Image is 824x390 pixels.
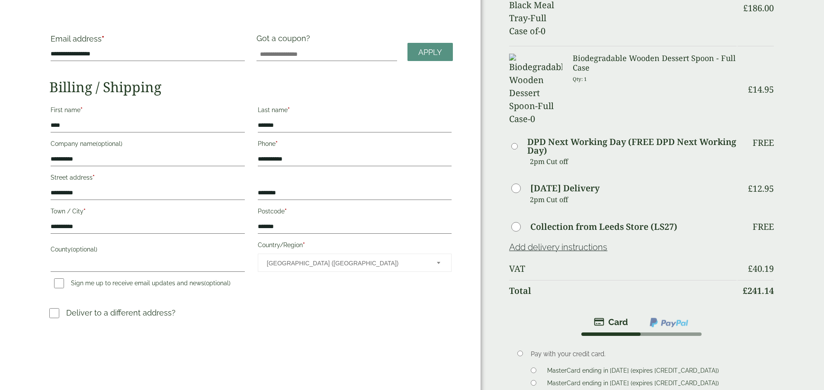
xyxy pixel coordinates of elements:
[530,155,736,168] p: 2pm Cut off
[93,174,95,181] abbr: required
[509,280,736,301] th: Total
[573,76,587,82] small: Qty: 1
[753,222,774,232] p: Free
[49,79,453,95] h2: Billing / Shipping
[509,258,736,279] th: VAT
[527,138,736,155] label: DPD Next Working Day (FREE DPD Next Working Day)
[51,205,244,220] label: Town / City
[102,34,104,43] abbr: required
[418,48,442,57] span: Apply
[258,239,452,254] label: Country/Region
[530,184,600,193] label: [DATE] Delivery
[753,138,774,148] p: Free
[544,367,722,377] label: MasterCard ending in [DATE] (expires [CREDIT_CARD_DATA])
[71,246,97,253] span: (optional)
[258,104,452,119] label: Last name
[83,208,86,215] abbr: required
[80,106,83,113] abbr: required
[51,35,244,47] label: Email address
[530,193,736,206] p: 2pm Cut off
[66,307,176,319] p: Deliver to a different address?
[748,84,753,95] span: £
[743,285,747,297] span: £
[509,54,562,126] img: Biodegradable Wooden Dessert Spoon-Full Case-0
[748,183,753,194] span: £
[544,380,722,389] label: MasterCard ending in [DATE] (expires [CREDIT_CARD_DATA])
[649,317,689,328] img: ppcp-gateway.png
[748,263,774,274] bdi: 40.19
[267,254,425,272] span: United Kingdom (UK)
[51,280,234,289] label: Sign me up to receive email updates and news
[256,34,314,47] label: Got a coupon?
[743,2,774,14] bdi: 186.00
[51,138,244,152] label: Company name
[748,183,774,194] bdi: 12.95
[530,222,677,231] label: Collection from Leeds Store (LS27)
[51,171,244,186] label: Street address
[285,208,287,215] abbr: required
[288,106,290,113] abbr: required
[531,349,761,359] p: Pay with your credit card.
[96,140,122,147] span: (optional)
[51,243,244,258] label: County
[258,205,452,220] label: Postcode
[258,254,452,272] span: Country/Region
[743,285,774,297] bdi: 241.14
[276,140,278,147] abbr: required
[258,138,452,152] label: Phone
[748,84,774,95] bdi: 14.95
[509,242,607,252] a: Add delivery instructions
[51,104,244,119] label: First name
[748,263,753,274] span: £
[407,43,453,61] a: Apply
[573,54,737,72] h3: Biodegradable Wooden Dessert Spoon - Full Case
[594,317,628,327] img: stripe.png
[743,2,748,14] span: £
[204,280,231,287] span: (optional)
[303,242,305,248] abbr: required
[54,278,64,288] input: Sign me up to receive email updates and news(optional)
